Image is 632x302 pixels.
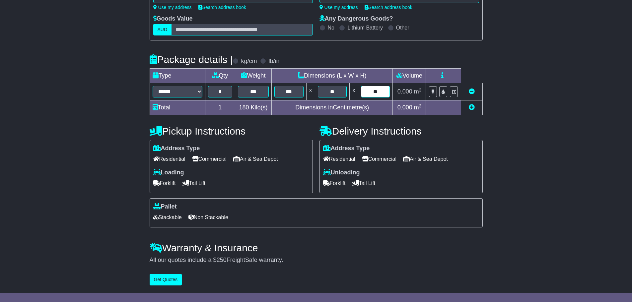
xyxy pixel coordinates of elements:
td: Dimensions in Centimetre(s) [272,100,393,115]
a: Add new item [469,104,475,111]
label: Address Type [323,145,370,152]
span: Stackable [153,212,182,222]
span: Residential [153,154,185,164]
a: Search address book [365,5,412,10]
label: No [328,25,334,31]
a: Use my address [153,5,192,10]
td: Type [150,69,205,83]
span: 180 [239,104,249,111]
h4: Delivery Instructions [319,126,483,137]
label: Lithium Battery [347,25,383,31]
h4: Package details | [150,54,233,65]
span: Air & Sea Depot [233,154,278,164]
td: 1 [205,100,235,115]
span: Commercial [362,154,396,164]
td: x [349,83,358,100]
td: Kilo(s) [235,100,272,115]
sup: 3 [419,88,422,92]
h4: Warranty & Insurance [150,242,483,253]
span: m [414,104,422,111]
span: 0.000 [397,88,412,95]
button: Get Quotes [150,274,182,285]
td: Qty [205,69,235,83]
span: Forklift [323,178,346,188]
span: Residential [323,154,355,164]
h4: Pickup Instructions [150,126,313,137]
label: kg/cm [241,58,257,65]
span: Forklift [153,178,176,188]
label: Address Type [153,145,200,152]
label: Other [396,25,409,31]
label: lb/in [268,58,279,65]
span: Commercial [192,154,227,164]
span: Tail Lift [352,178,376,188]
div: All our quotes include a $ FreightSafe warranty. [150,257,483,264]
a: Search address book [198,5,246,10]
label: Goods Value [153,15,193,23]
td: Total [150,100,205,115]
a: Remove this item [469,88,475,95]
td: x [306,83,315,100]
td: Volume [393,69,426,83]
span: 0.000 [397,104,412,111]
a: Use my address [319,5,358,10]
span: Air & Sea Depot [403,154,448,164]
span: Tail Lift [182,178,206,188]
span: Non Stackable [188,212,228,222]
label: Pallet [153,203,177,211]
sup: 3 [419,103,422,108]
label: Unloading [323,169,360,176]
span: 250 [217,257,227,263]
label: Loading [153,169,184,176]
td: Weight [235,69,272,83]
label: Any Dangerous Goods? [319,15,393,23]
td: Dimensions (L x W x H) [272,69,393,83]
span: m [414,88,422,95]
label: AUD [153,24,172,35]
